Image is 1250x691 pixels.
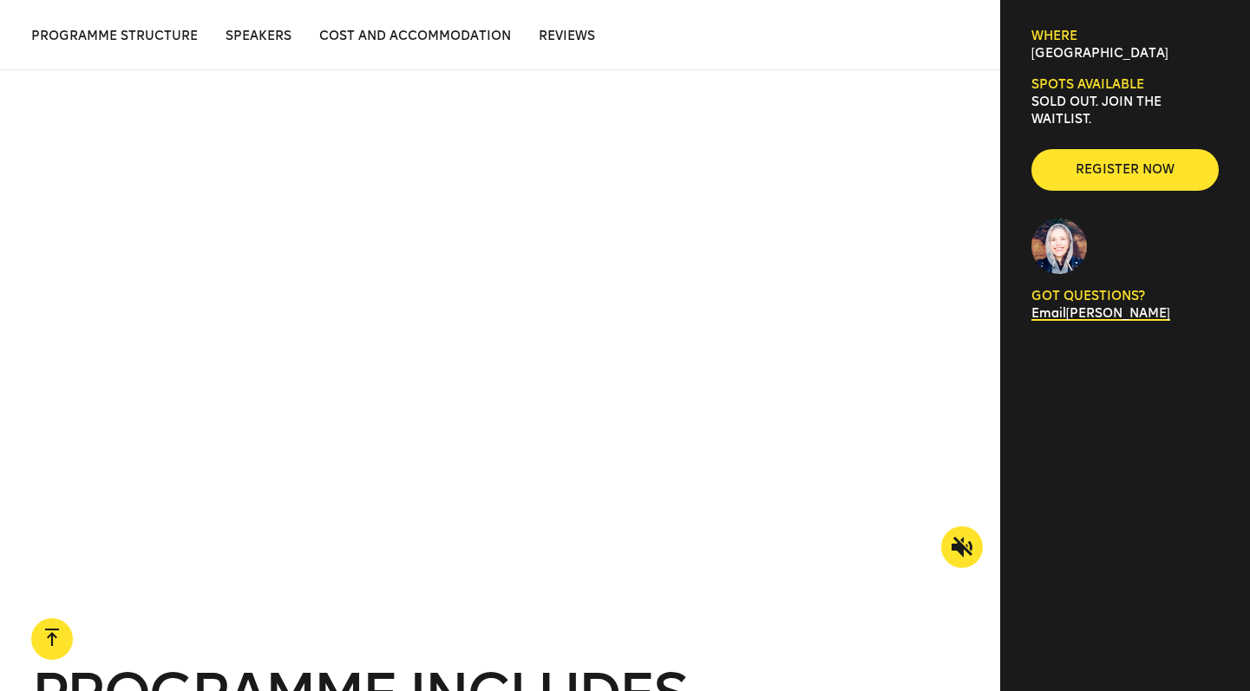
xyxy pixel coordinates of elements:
button: Register now [1031,149,1219,191]
span: Programme Structure [31,29,198,43]
span: Reviews [539,29,595,43]
p: SOLD OUT. Join the waitlist. [1031,94,1219,128]
a: Email[PERSON_NAME] [1031,306,1170,321]
span: Speakers [226,29,291,43]
h6: Where [1031,28,1219,45]
p: [GEOGRAPHIC_DATA] [1031,45,1219,62]
span: Cost and Accommodation [319,29,511,43]
span: Register now [1059,161,1191,179]
p: GOT QUESTIONS? [1031,288,1219,305]
h6: Spots available [1031,76,1219,94]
